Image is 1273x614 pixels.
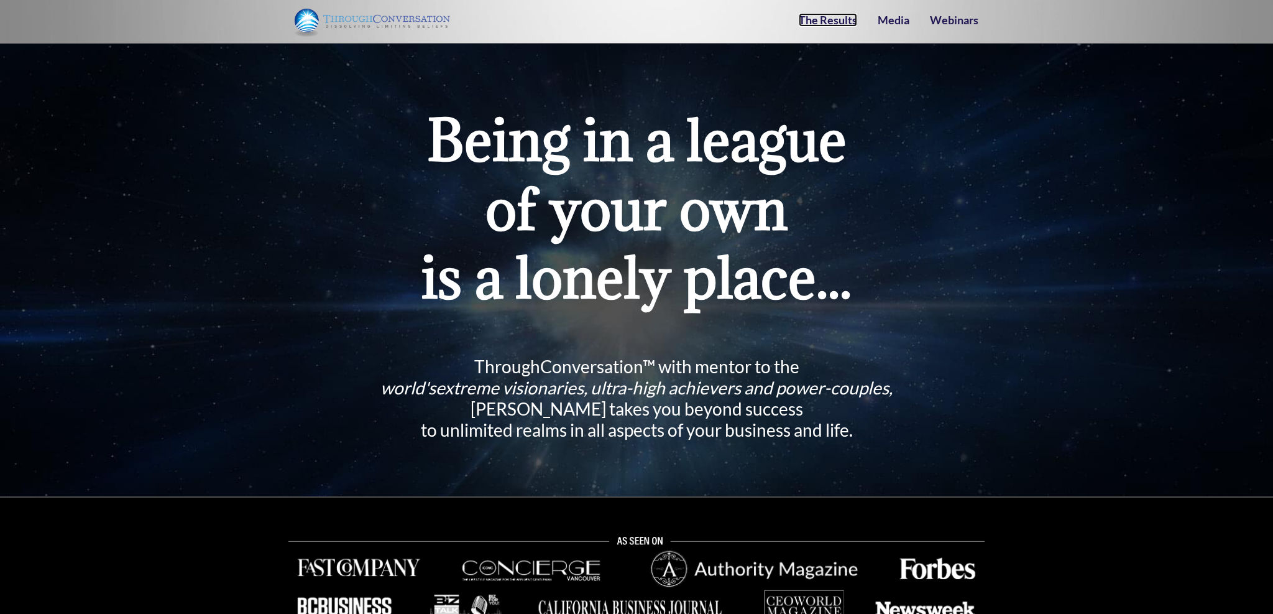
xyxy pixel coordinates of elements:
b: of your own [485,173,788,245]
b: Being in a league [427,104,847,176]
a: Media [878,13,909,27]
div: [PERSON_NAME] takes you beyond success [331,398,942,419]
h2: ThroughConversation™ with mentor to the [331,356,942,440]
b: is a lonely place... [421,241,852,314]
i: world's [380,377,893,398]
span: extreme visionaries, ultra-high achievers and power-couples, [436,377,893,398]
a: Webinars [930,13,978,27]
a: The Results [799,13,857,27]
div: to unlimited realms in all aspects of your business and life. [331,419,942,440]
